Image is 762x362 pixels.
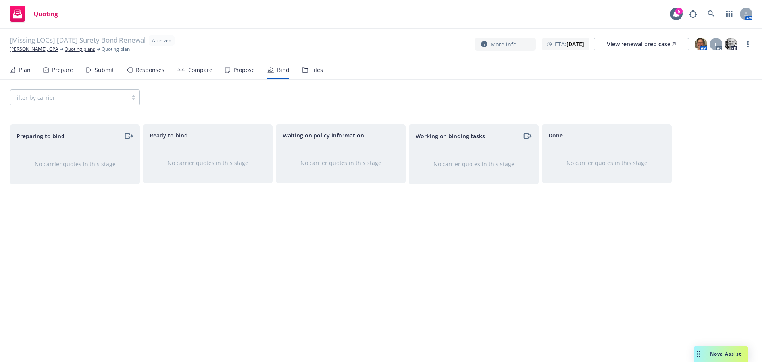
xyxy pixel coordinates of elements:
[725,38,737,50] img: photo
[607,38,676,50] div: View renewal prep case
[65,46,95,53] a: Quoting plans
[19,67,31,73] div: Plan
[102,46,130,53] span: Quoting plan
[17,132,65,140] span: Preparing to bind
[710,350,741,357] span: Nova Assist
[10,35,146,46] span: [Missing LOCs] [DATE] Surety Bond Renewal
[123,131,133,141] a: moveRight
[594,38,689,50] a: View renewal prep case
[491,40,521,48] span: More info...
[714,40,718,48] span: L
[416,132,485,140] span: Working on binding tasks
[722,6,737,22] a: Switch app
[675,8,683,15] div: 5
[188,67,212,73] div: Compare
[33,11,58,17] span: Quoting
[277,67,289,73] div: Bind
[703,6,719,22] a: Search
[475,38,536,51] button: More info...
[555,40,584,48] span: ETA :
[548,131,563,139] span: Done
[52,67,73,73] div: Prepare
[522,131,532,141] a: moveRight
[685,6,701,22] a: Report a Bug
[136,67,164,73] div: Responses
[555,159,658,167] div: No carrier quotes in this stage
[695,38,707,50] img: photo
[283,131,364,139] span: Waiting on policy information
[422,160,525,168] div: No carrier quotes in this stage
[156,159,260,167] div: No carrier quotes in this stage
[6,3,61,25] a: Quoting
[152,37,171,44] span: Archived
[23,160,127,168] div: No carrier quotes in this stage
[311,67,323,73] div: Files
[150,131,188,139] span: Ready to bind
[694,346,748,362] button: Nova Assist
[10,46,58,53] a: [PERSON_NAME], CPA
[95,67,114,73] div: Submit
[289,159,393,167] div: No carrier quotes in this stage
[566,40,584,48] strong: [DATE]
[743,39,752,49] a: more
[694,346,704,362] div: Drag to move
[233,67,255,73] div: Propose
